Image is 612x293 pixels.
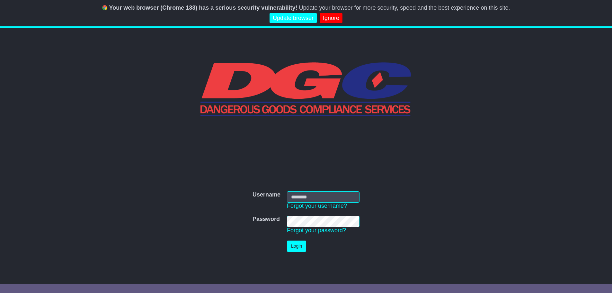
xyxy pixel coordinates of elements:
button: Login [287,241,306,252]
a: Update browser [270,13,317,23]
img: DGC QLD [200,61,412,116]
a: Forgot your password? [287,227,346,233]
label: Username [253,191,280,198]
label: Password [253,216,280,223]
span: Update your browser for more security, speed and the best experience on this site. [299,5,510,11]
b: Your web browser (Chrome 133) has a serious security vulnerability! [109,5,297,11]
a: Forgot your username? [287,203,347,209]
a: Ignore [320,13,342,23]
